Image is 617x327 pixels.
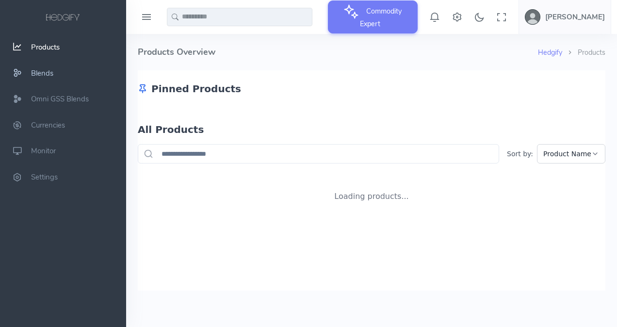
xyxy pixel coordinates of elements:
span: Blends [31,68,53,78]
img: logo [44,13,82,23]
button: Commodity Expert [328,0,418,33]
span: Settings [31,172,58,182]
span: Products [31,42,60,52]
li: Products [562,48,605,58]
span: Omni GSS Blends [31,94,89,104]
h5: [PERSON_NAME] [545,13,605,21]
h4: Products Overview [138,34,538,70]
span: Product Name [406,79,454,88]
a: Hedgify [538,48,562,57]
button: Product Name [399,74,468,93]
img: user-image [525,9,540,25]
span: Monitor [31,147,56,156]
span: Currencies [31,120,65,130]
span: Sort by: [369,79,395,88]
span: Commodity Expert [360,0,402,35]
a: Commodity Expert [328,12,418,21]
